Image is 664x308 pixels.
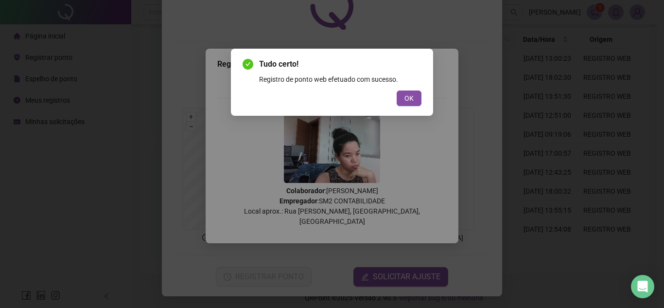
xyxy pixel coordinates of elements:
span: check-circle [243,59,253,70]
button: OK [397,91,421,106]
span: Tudo certo! [259,58,421,70]
span: OK [404,93,414,104]
div: Registro de ponto web efetuado com sucesso. [259,74,421,85]
div: Open Intercom Messenger [631,275,654,298]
